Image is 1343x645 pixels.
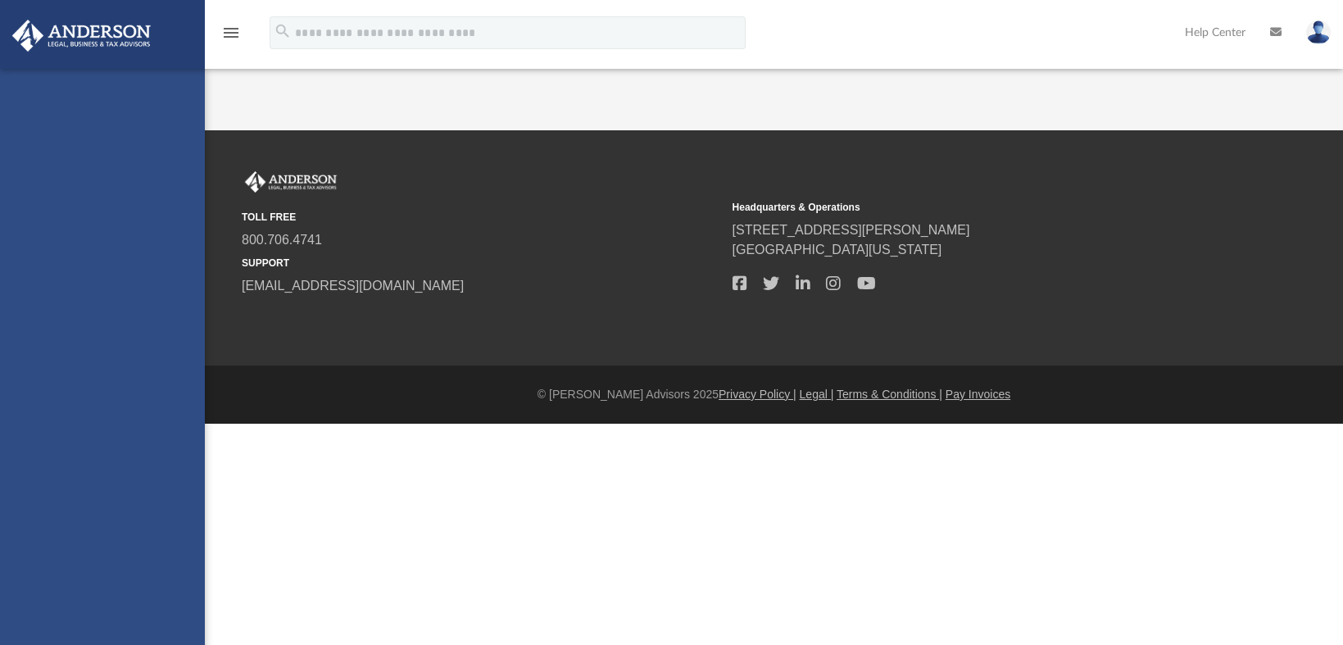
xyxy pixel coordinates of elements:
img: Anderson Advisors Platinum Portal [7,20,156,52]
small: TOLL FREE [242,210,721,225]
a: Terms & Conditions | [837,388,942,401]
a: [GEOGRAPHIC_DATA][US_STATE] [733,243,942,257]
div: © [PERSON_NAME] Advisors 2025 [205,386,1343,403]
a: Pay Invoices [946,388,1010,401]
a: Legal | [800,388,834,401]
img: Anderson Advisors Platinum Portal [242,171,340,193]
a: 800.706.4741 [242,233,322,247]
a: [EMAIL_ADDRESS][DOMAIN_NAME] [242,279,464,293]
img: User Pic [1306,20,1331,44]
small: SUPPORT [242,256,721,270]
i: search [274,22,292,40]
a: Privacy Policy | [719,388,796,401]
i: menu [221,23,241,43]
a: menu [221,31,241,43]
small: Headquarters & Operations [733,200,1212,215]
a: [STREET_ADDRESS][PERSON_NAME] [733,223,970,237]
